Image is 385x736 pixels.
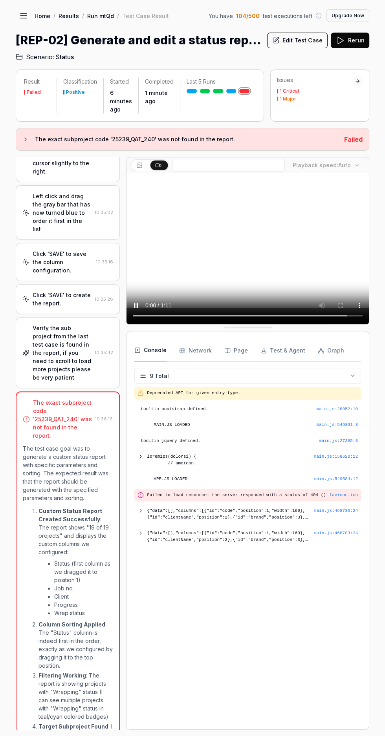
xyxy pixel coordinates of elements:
p: Result [24,78,50,86]
strong: Custom Status Report Created Successfully [38,508,102,522]
button: main.js:549584:12 [314,476,358,482]
div: Left click and drag the gray bar that has now turned blue to order it first in the list [33,192,92,233]
button: Console [134,340,167,362]
span: test executions left [263,12,312,20]
button: Page [224,340,248,362]
pre: tooltip jquery defined. [141,438,358,444]
button: main.js:468783:24 [314,530,358,537]
li: Progress [54,601,113,609]
pre: {"data":[],"columns":[{"id":"code","position":1,"width":160},{"id":"clientName","position":2},{"i... [147,530,314,543]
p: : The "Status" column is indeed first in the order, exactly as we configured by dragging it to th... [38,620,113,670]
pre: Deprecated API for given entry type. [147,390,358,396]
li: Client [54,592,113,601]
time: 6 minutes ago [110,89,132,113]
a: Run mtQd [87,12,114,20]
div: 1 Major [280,97,296,101]
h1: [REP-02] Generate and edit a status report [16,31,261,49]
div: main.js : 28852 : 10 [316,406,358,413]
div: main.js : 468783 : 24 [314,530,358,537]
button: The exact subproject code '25239_QAT_240' was not found in the report. [22,135,338,144]
button: main.js:468783:24 [314,508,358,514]
p: Completed [145,78,174,86]
p: Classification [63,78,97,86]
div: 1 Critical [280,89,299,93]
strong: Column Sorting Applied [38,621,105,628]
span: Failed [344,135,363,143]
div: Click 'SAVE' to create the report. [33,291,92,307]
li: Job no. [54,584,113,592]
div: main.js : 549891 : 8 [316,422,358,428]
button: main.js:549891:8 [316,422,358,428]
button: favicon.ico [329,492,358,499]
a: Results [59,12,79,20]
li: Wrap status [54,609,113,617]
div: / [82,12,84,20]
div: Playback speed: [293,161,351,169]
time: 10:36:16 [95,416,113,422]
time: 1 minute ago [145,89,168,104]
strong: Target Subproject Found [38,723,108,730]
time: 10:35:28 [95,296,113,302]
div: main.js : 27365 : 8 [319,438,358,444]
button: Graph [318,340,344,362]
div: / [117,12,119,20]
h3: The exact subproject code '25239_QAT_240' was not found in the report. [35,135,338,144]
time: 10:35:02 [95,210,113,215]
div: Test Case Result [122,12,169,20]
span: Status [56,52,74,62]
div: The exact subproject code '25239_QAT_240' was not found in the report. [33,398,92,440]
pre: Failed to load resource: the server responded with a status of 404 () [147,492,358,499]
pre: tooltip bootstrap defined. [141,406,358,413]
button: Upgrade Now [326,9,369,22]
div: Failed [27,90,41,95]
div: Click 'SAVE' to save the column configuration. [33,250,93,274]
div: main.js : 468783 : 24 [314,508,358,514]
div: main.js : 549584 : 12 [314,476,358,482]
a: Home [35,12,50,20]
a: Scenario:Status [16,52,74,62]
p: : The report is showing projects with "Wrapping" status (I can see multiple projects with "Wrappi... [38,671,113,721]
pre: ---- APP.JS LOADED ---- [141,476,358,482]
div: Positive [66,90,85,95]
p: The test case goal was to generate a custom status report with specific parameters and sorting. T... [23,444,113,502]
div: Issues [277,76,352,84]
p: : The report shows "19 of 19 projects" and displays the custom columns we configured: [38,507,113,556]
button: main.js:28852:10 [316,406,358,413]
p: Last 5 Runs [187,78,249,86]
div: main.js : 158622 : 12 [314,453,358,460]
time: 10:35:42 [95,350,113,355]
button: Network [179,340,212,362]
li: Status (first column as we dragged it to position 1) [54,559,113,584]
time: 10:35:16 [96,259,113,265]
strong: Filtering Working [38,672,86,679]
pre: ---- MAIN.JS LOADED ---- [141,422,358,428]
div: Verify the sub project from the last test case is found in the report, if you need to scroll to l... [33,324,92,382]
span: 104 / 500 [236,12,260,20]
pre: loremips(dolorsi) { // ametcon adipisc = elitsed || {}; doei.tempori = $.utlabo({}, etdo.magnaalI... [147,453,314,466]
p: Started [110,78,132,86]
span: Scenario: [24,52,54,62]
button: Edit Test Case [267,33,328,48]
button: Rerun [331,33,369,48]
span: You have [209,12,233,20]
button: main.js:27365:8 [319,438,358,444]
button: Test & Agent [260,340,305,362]
button: main.js:158622:12 [314,453,358,460]
pre: {"data":[],"columns":[{"id":"code","position":1,"width":160},{"id":"clientName","position":2},{"i... [147,508,314,520]
div: / [53,12,55,20]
